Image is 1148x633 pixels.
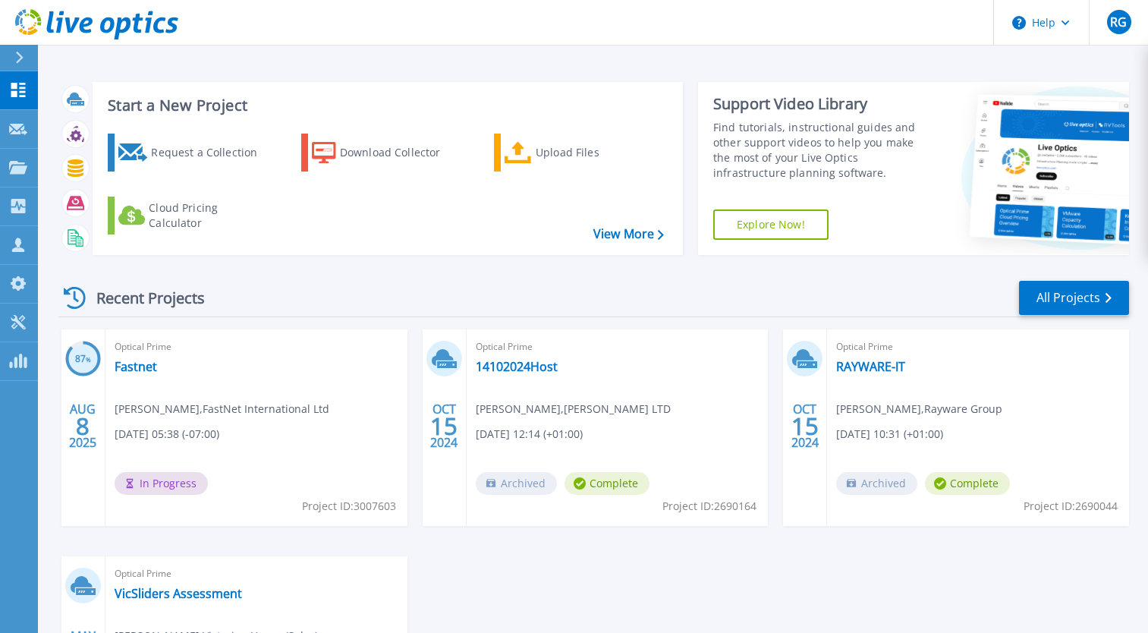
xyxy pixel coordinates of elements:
a: VicSliders Assessment [115,586,242,601]
h3: 87 [65,351,101,368]
div: Recent Projects [58,279,225,316]
div: AUG 2025 [68,398,97,454]
a: View More [593,227,664,241]
div: Upload Files [536,137,657,168]
span: 15 [430,420,458,433]
a: Cloud Pricing Calculator [108,197,277,235]
a: RAYWARE-IT [836,359,905,374]
span: Complete [565,472,649,495]
span: [PERSON_NAME] , FastNet International Ltd [115,401,329,417]
span: [DATE] 12:14 (+01:00) [476,426,583,442]
span: Archived [476,472,557,495]
span: [DATE] 10:31 (+01:00) [836,426,943,442]
span: RG [1110,16,1127,28]
a: Upload Files [494,134,663,172]
span: Archived [836,472,917,495]
a: 14102024Host [476,359,558,374]
span: In Progress [115,472,208,495]
a: Fastnet [115,359,157,374]
span: 8 [76,420,90,433]
span: Complete [925,472,1010,495]
span: [PERSON_NAME] , [PERSON_NAME] LTD [476,401,671,417]
a: Request a Collection [108,134,277,172]
span: Optical Prime [476,339,760,355]
div: Support Video Library [713,94,929,114]
span: 15 [791,420,819,433]
div: Request a Collection [151,137,272,168]
div: Cloud Pricing Calculator [149,200,270,231]
span: Optical Prime [836,339,1120,355]
span: Optical Prime [115,565,398,582]
a: Explore Now! [713,209,829,240]
span: [PERSON_NAME] , Rayware Group [836,401,1002,417]
span: Project ID: 2690164 [662,498,756,515]
div: Find tutorials, instructional guides and other support videos to help you make the most of your L... [713,120,929,181]
h3: Start a New Project [108,97,663,114]
a: Download Collector [301,134,470,172]
div: OCT 2024 [429,398,458,454]
a: All Projects [1019,281,1129,315]
span: Project ID: 3007603 [302,498,396,515]
span: [DATE] 05:38 (-07:00) [115,426,219,442]
span: Project ID: 2690044 [1024,498,1118,515]
span: Optical Prime [115,339,398,355]
div: Download Collector [340,137,461,168]
div: OCT 2024 [791,398,819,454]
span: % [86,355,91,364]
